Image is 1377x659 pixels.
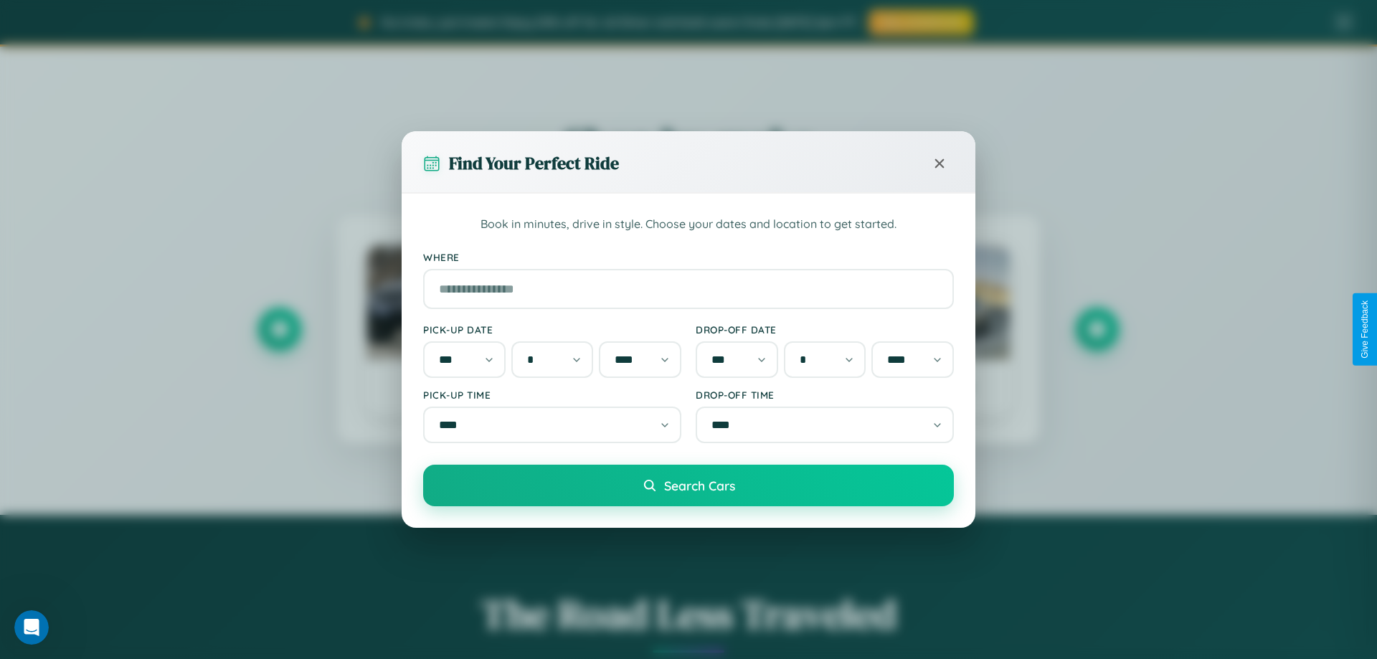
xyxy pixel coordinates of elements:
label: Drop-off Time [696,389,954,401]
h3: Find Your Perfect Ride [449,151,619,175]
label: Where [423,251,954,263]
label: Pick-up Time [423,389,681,401]
button: Search Cars [423,465,954,506]
p: Book in minutes, drive in style. Choose your dates and location to get started. [423,215,954,234]
label: Pick-up Date [423,323,681,336]
span: Search Cars [664,478,735,493]
label: Drop-off Date [696,323,954,336]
